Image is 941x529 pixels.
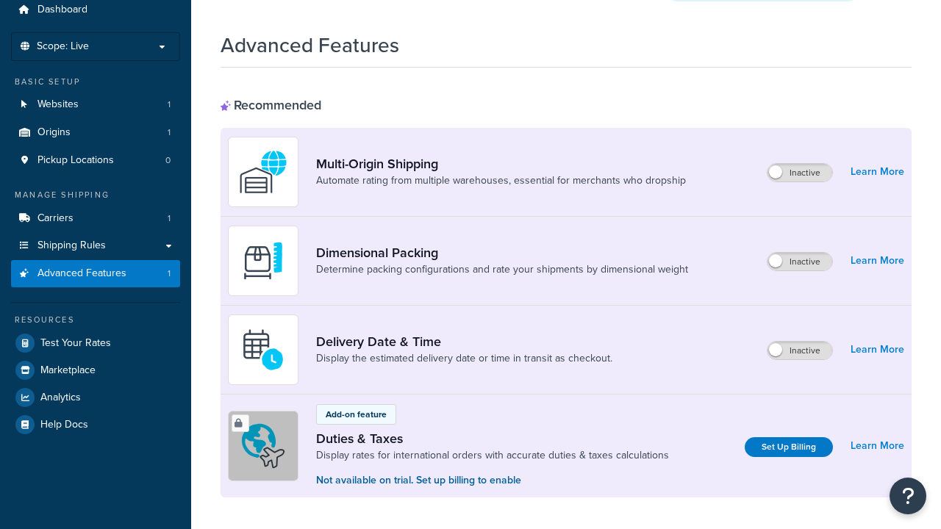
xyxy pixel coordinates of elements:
[237,235,289,287] img: DTVBYsAAAAAASUVORK5CYII=
[11,91,180,118] li: Websites
[851,162,904,182] a: Learn More
[11,205,180,232] li: Carriers
[851,436,904,456] a: Learn More
[168,212,171,225] span: 1
[745,437,833,457] a: Set Up Billing
[168,126,171,139] span: 1
[11,76,180,88] div: Basic Setup
[11,330,180,356] a: Test Your Rates
[316,245,688,261] a: Dimensional Packing
[890,478,926,514] button: Open Resource Center
[37,126,71,139] span: Origins
[40,419,88,431] span: Help Docs
[11,189,180,201] div: Manage Shipping
[37,212,74,225] span: Carriers
[11,357,180,384] a: Marketplace
[37,267,126,280] span: Advanced Features
[316,351,612,366] a: Display the estimated delivery date or time in transit as checkout.
[768,164,832,181] label: Inactive
[11,411,180,438] a: Help Docs
[168,98,171,111] span: 1
[316,334,612,350] a: Delivery Date & Time
[11,260,180,287] a: Advanced Features1
[11,260,180,287] li: Advanced Features
[851,251,904,271] a: Learn More
[168,267,171,280] span: 1
[40,392,81,404] span: Analytics
[11,91,180,118] a: Websites1
[851,339,904,360] a: Learn More
[316,448,669,463] a: Display rates for international orders with accurate duties & taxes calculations
[768,253,832,270] label: Inactive
[326,408,387,421] p: Add-on feature
[316,472,669,489] p: Not available on trial. Set up billing to enable
[37,154,114,167] span: Pickup Locations
[221,31,399,60] h1: Advanced Features
[40,337,111,350] span: Test Your Rates
[768,342,832,359] label: Inactive
[11,384,180,411] a: Analytics
[165,154,171,167] span: 0
[37,4,87,16] span: Dashboard
[37,98,79,111] span: Websites
[37,240,106,252] span: Shipping Rules
[11,314,180,326] div: Resources
[316,156,686,172] a: Multi-Origin Shipping
[316,173,686,188] a: Automate rating from multiple warehouses, essential for merchants who dropship
[11,119,180,146] li: Origins
[11,147,180,174] li: Pickup Locations
[11,232,180,259] a: Shipping Rules
[11,147,180,174] a: Pickup Locations0
[316,431,669,447] a: Duties & Taxes
[11,119,180,146] a: Origins1
[40,364,96,377] span: Marketplace
[237,324,289,375] img: gfkeb5ejjkALwAAAABJRU5ErkJggg==
[221,97,321,113] div: Recommended
[316,262,688,277] a: Determine packing configurations and rate your shipments by dimensional weight
[37,40,89,53] span: Scope: Live
[11,205,180,232] a: Carriers1
[237,146,289,198] img: WatD5o0RtDAAAAAElFTkSuQmCC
